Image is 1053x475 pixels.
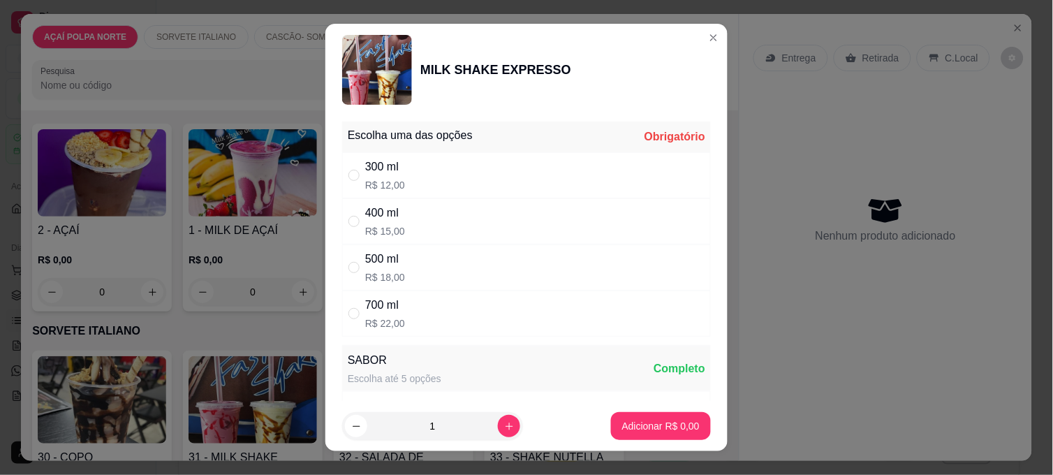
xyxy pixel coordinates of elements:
div: Completo [654,360,705,377]
div: 400 ml [365,205,405,221]
div: Chocolate [348,397,399,414]
img: product-image [342,35,412,105]
p: R$ 15,00 [365,224,405,238]
button: Close [702,27,725,49]
button: Adicionar R$ 0,00 [611,412,711,440]
p: R$ 12,00 [365,178,405,192]
div: MILK SHAKE EXPRESSO [420,60,571,80]
button: increase-product-quantity [498,415,520,437]
p: Adicionar R$ 0,00 [622,419,700,433]
p: R$ 18,00 [365,270,405,284]
div: 500 ml [365,251,405,268]
div: 700 ml [365,297,405,314]
div: Escolha até 5 opções [348,372,441,386]
div: 300 ml [365,159,405,175]
div: SABOR [348,352,441,369]
p: R$ 22,00 [365,316,405,330]
div: Obrigatório [645,129,705,145]
div: Escolha uma das opções [348,127,473,144]
button: decrease-product-quantity [345,415,367,437]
